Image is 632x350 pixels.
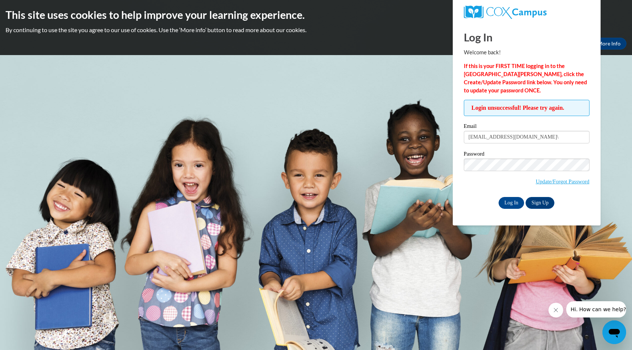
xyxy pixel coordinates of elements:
h2: This site uses cookies to help improve your learning experience. [6,7,626,22]
iframe: Message from company [566,301,626,317]
a: More Info [592,38,626,50]
label: Email [464,123,589,131]
iframe: Button to launch messaging window [602,320,626,344]
a: Sign Up [526,197,554,209]
iframe: Close message [548,303,563,317]
p: Welcome back! [464,48,589,57]
a: COX Campus [464,6,589,19]
img: COX Campus [464,6,547,19]
input: Log In [499,197,524,209]
p: By continuing to use the site you agree to our use of cookies. Use the ‘More info’ button to read... [6,26,626,34]
span: Login unsuccessful! Please try again. [464,100,589,116]
a: Update/Forgot Password [536,179,589,184]
h1: Log In [464,30,589,45]
label: Password [464,151,589,159]
strong: If this is your FIRST TIME logging in to the [GEOGRAPHIC_DATA][PERSON_NAME], click the Create/Upd... [464,63,587,94]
